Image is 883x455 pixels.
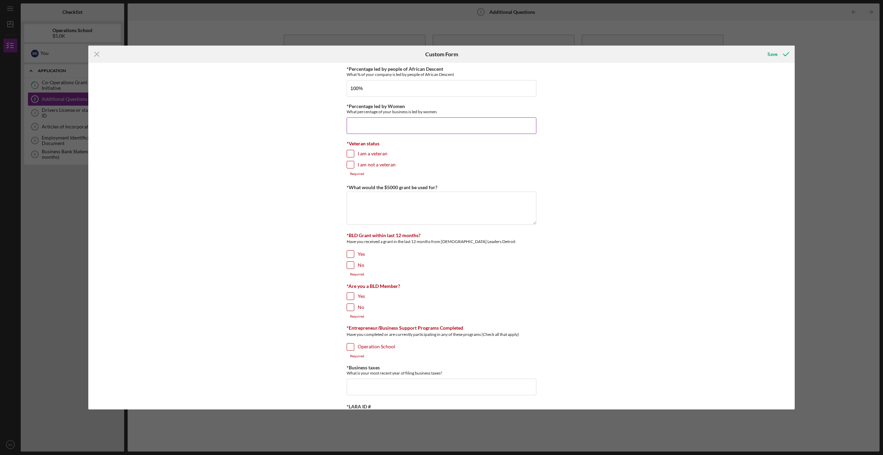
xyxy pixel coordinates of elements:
button: Save [761,47,795,61]
div: Required [347,172,536,176]
label: *Business taxes [347,365,380,370]
label: I am not a veteran [358,161,396,168]
div: Required [347,272,536,277]
div: Required [347,314,536,319]
label: *Percentage led by people of African Descent [347,66,443,72]
div: *BLD Grant within last 12 months? [347,233,536,238]
div: *Are you a BLD Member? [347,283,536,289]
label: No [358,262,364,269]
label: No [358,304,364,311]
label: *LARA ID # [347,404,371,409]
label: *What would the $5000 grant be used for? [347,184,437,190]
div: Have you received a grant in the last 12 months from [DEMOGRAPHIC_DATA] Leaders Detroit [347,238,536,247]
div: What is your most recent year of filing business taxes? [347,370,536,376]
div: What % of your company is led by people of African Descent [347,72,536,77]
label: Yes [358,293,365,300]
label: Operation School [358,343,395,350]
h6: Custom Form [425,51,458,57]
div: Have you completed or are currently participating in any of these programs (Check all that apply) [347,331,536,340]
div: *Veteran status [347,141,536,146]
div: *Entrepreneur/Business Support Programs Completed [347,325,536,331]
div: What percentage of your business is led by women. [347,109,536,114]
label: Yes [358,251,365,258]
label: I am a veteran [358,150,387,157]
div: Required [347,354,536,358]
label: *Percentage led by Women [347,103,405,109]
div: Save [767,47,777,61]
